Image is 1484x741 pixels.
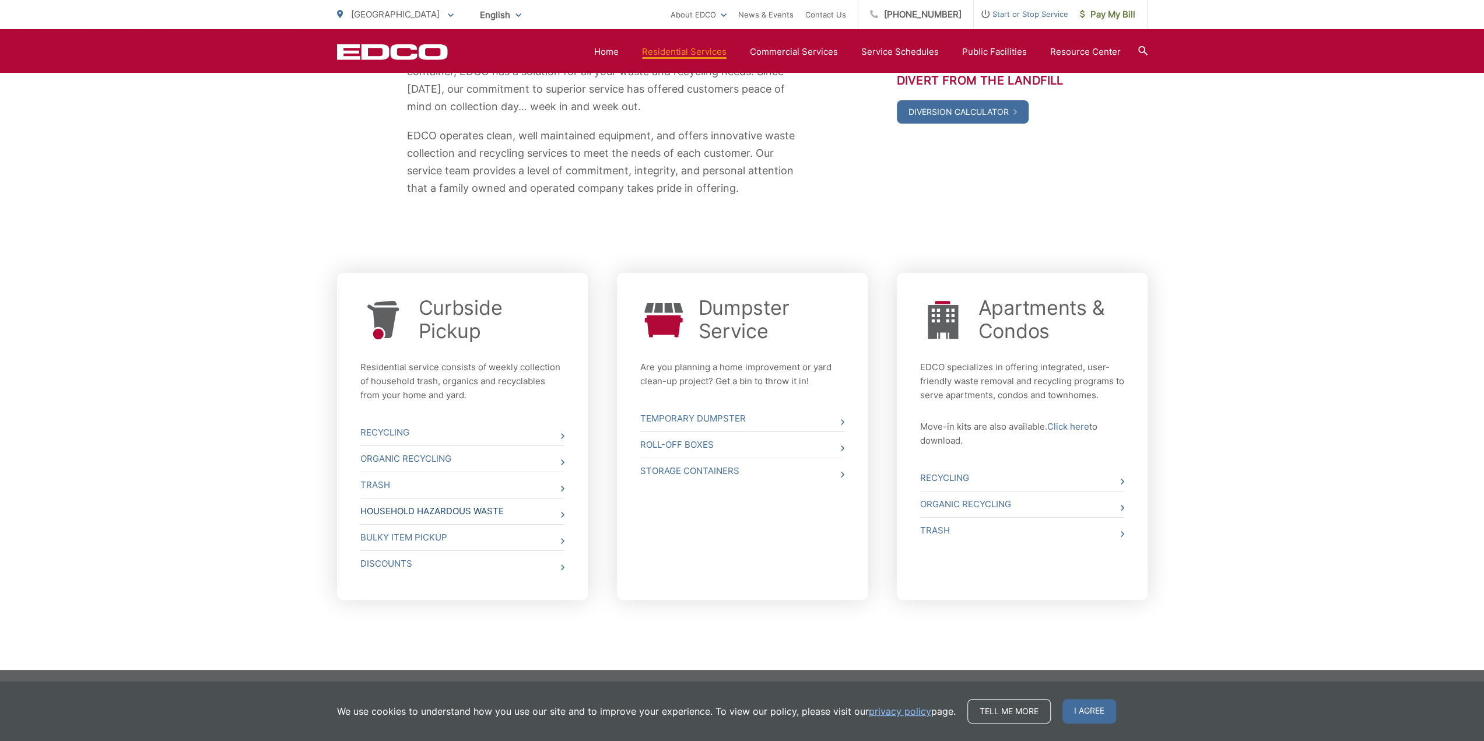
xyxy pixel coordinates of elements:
[360,420,564,445] a: Recycling
[920,360,1124,402] p: EDCO specializes in offering integrated, user-friendly waste removal and recycling programs to se...
[967,699,1051,724] a: Tell me more
[642,45,727,59] a: Residential Services
[360,498,564,524] a: Household Hazardous Waste
[351,9,440,20] span: [GEOGRAPHIC_DATA]
[640,360,844,388] p: Are you planning a home improvement or yard clean-up project? Get a bin to throw it in!
[471,5,530,25] span: English
[920,518,1124,543] a: Trash
[594,45,619,59] a: Home
[1080,8,1135,22] span: Pay My Bill
[360,360,564,402] p: Residential service consists of weekly collection of household trash, organics and recyclables fr...
[869,704,931,718] a: privacy policy
[671,8,727,22] a: About EDCO
[407,127,798,197] p: EDCO operates clean, well maintained equipment, and offers innovative waste collection and recycl...
[962,45,1027,59] a: Public Facilities
[360,525,564,550] a: Bulky Item Pickup
[738,8,794,22] a: News & Events
[1062,699,1116,724] span: I agree
[897,100,1029,124] a: Diversion Calculator
[360,472,564,498] a: Trash
[920,465,1124,491] a: Recycling
[805,8,846,22] a: Contact Us
[699,296,844,343] a: Dumpster Service
[337,44,448,60] a: EDCD logo. Return to the homepage.
[419,296,564,343] a: Curbside Pickup
[861,45,939,59] a: Service Schedules
[920,420,1124,448] p: Move-in kits are also available. to download.
[1050,45,1121,59] a: Resource Center
[640,458,844,484] a: Storage Containers
[640,406,844,431] a: Temporary Dumpster
[360,551,564,577] a: Discounts
[407,45,798,115] p: Whether you need curbside pickup, a dumpster, a roll off box or a storage container, EDCO has a s...
[1047,420,1089,434] a: Click here
[920,491,1124,517] a: Organic Recycling
[360,446,564,472] a: Organic Recycling
[978,296,1124,343] a: Apartments & Condos
[750,45,838,59] a: Commercial Services
[640,432,844,458] a: Roll-Off Boxes
[337,704,956,718] p: We use cookies to understand how you use our site and to improve your experience. To view our pol...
